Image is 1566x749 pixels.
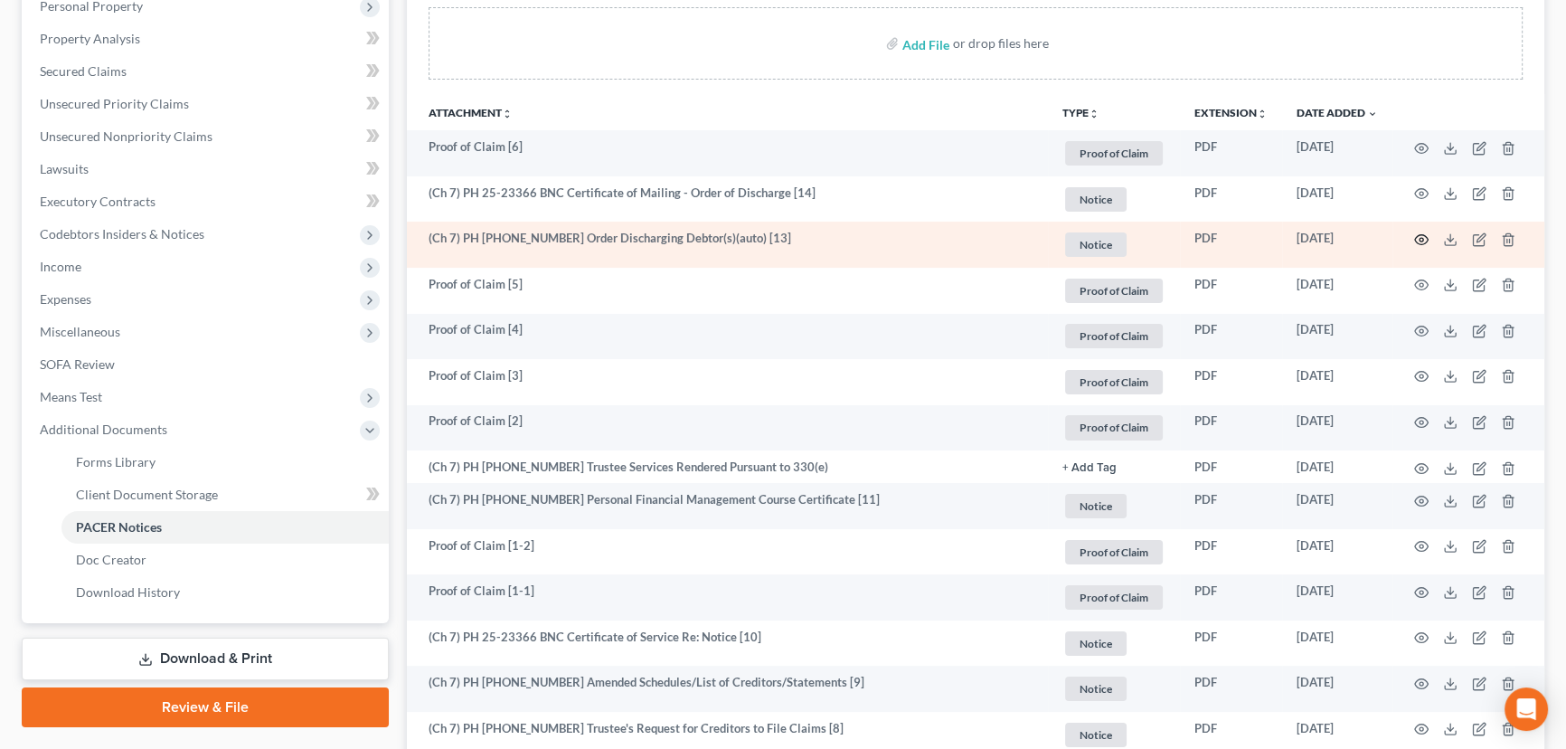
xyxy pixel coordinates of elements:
span: Executory Contracts [40,194,156,209]
a: Notice [1062,230,1165,260]
td: Proof of Claim [1-1] [407,574,1048,621]
td: (Ch 7) PH [PHONE_NUMBER] Order Discharging Debtor(s)(auto) [13] [407,222,1048,268]
td: [DATE] [1282,450,1392,483]
td: Proof of Claim [1-2] [407,529,1048,575]
a: Notice [1062,185,1165,214]
a: Forms Library [61,446,389,479]
span: Notice [1065,723,1127,747]
span: Download History [76,584,180,600]
a: Notice [1062,629,1165,659]
span: Forms Library [76,454,156,469]
td: PDF [1180,666,1282,712]
a: Secured Claims [25,55,389,88]
a: Notice [1062,491,1165,521]
span: Notice [1065,232,1127,257]
span: Proof of Claim [1065,279,1163,303]
a: Notice [1062,674,1165,704]
span: Notice [1065,631,1127,656]
i: expand_more [1367,109,1378,119]
td: (Ch 7) PH 25-23366 BNC Certificate of Mailing - Order of Discharge [14] [407,176,1048,223]
a: Unsecured Priority Claims [25,88,389,120]
a: Proof of Claim [1062,412,1165,442]
td: PDF [1180,621,1282,667]
td: Proof of Claim [2] [407,405,1048,451]
td: [DATE] [1282,405,1392,451]
td: PDF [1180,314,1282,360]
span: Codebtors Insiders & Notices [40,226,204,242]
td: (Ch 7) PH [PHONE_NUMBER] Amended Schedules/List of Creditors/Statements [9] [407,666,1048,712]
td: [DATE] [1282,666,1392,712]
span: Proof of Claim [1065,141,1163,166]
td: PDF [1180,176,1282,223]
span: Notice [1065,677,1127,701]
div: or drop files here [953,34,1049,52]
td: Proof of Claim [5] [407,268,1048,314]
span: Property Analysis [40,31,140,46]
span: Doc Creator [76,552,146,567]
td: PDF [1180,574,1282,621]
span: Means Test [40,389,102,404]
td: PDF [1180,222,1282,268]
span: Notice [1065,494,1127,518]
td: [DATE] [1282,314,1392,360]
td: PDF [1180,450,1282,483]
td: PDF [1180,130,1282,176]
span: Proof of Claim [1065,540,1163,564]
a: Extensionunfold_more [1194,106,1268,119]
td: [DATE] [1282,483,1392,529]
td: PDF [1180,405,1282,451]
td: [DATE] [1282,359,1392,405]
a: Client Document Storage [61,479,389,511]
a: Download History [61,576,389,609]
td: [DATE] [1282,222,1392,268]
span: Notice [1065,187,1127,212]
td: [DATE] [1282,574,1392,621]
span: Client Document Storage [76,487,218,502]
i: unfold_more [502,109,513,119]
a: Unsecured Nonpriority Claims [25,120,389,153]
div: Open Intercom Messenger [1505,687,1548,731]
td: (Ch 7) PH 25-23366 BNC Certificate of Service Re: Notice [10] [407,621,1048,667]
a: Proof of Claim [1062,321,1165,351]
span: Secured Claims [40,63,127,79]
button: TYPEunfold_more [1062,108,1099,119]
td: PDF [1180,529,1282,575]
td: [DATE] [1282,621,1392,667]
span: Miscellaneous [40,324,120,339]
a: + Add Tag [1062,459,1165,476]
a: Attachmentunfold_more [429,106,513,119]
a: Proof of Claim [1062,367,1165,397]
span: Proof of Claim [1065,370,1163,394]
a: Proof of Claim [1062,537,1165,567]
a: Proof of Claim [1062,583,1165,612]
i: unfold_more [1089,109,1099,119]
span: Additional Documents [40,422,167,437]
a: Download & Print [22,638,389,680]
td: PDF [1180,268,1282,314]
td: [DATE] [1282,130,1392,176]
a: Proof of Claim [1062,138,1165,168]
a: Review & File [22,687,389,727]
span: Lawsuits [40,161,89,176]
span: PACER Notices [76,519,162,535]
td: PDF [1180,359,1282,405]
td: (Ch 7) PH [PHONE_NUMBER] Trustee Services Rendered Pursuant to 330(e) [407,450,1048,483]
td: [DATE] [1282,529,1392,575]
span: Unsecured Nonpriority Claims [40,128,212,144]
td: Proof of Claim [6] [407,130,1048,176]
button: + Add Tag [1062,462,1117,474]
span: Expenses [40,291,91,307]
i: unfold_more [1257,109,1268,119]
a: Date Added expand_more [1297,106,1378,119]
td: Proof of Claim [3] [407,359,1048,405]
span: Proof of Claim [1065,585,1163,610]
span: Income [40,259,81,274]
a: SOFA Review [25,348,389,381]
span: Unsecured Priority Claims [40,96,189,111]
td: [DATE] [1282,176,1392,223]
a: Executory Contracts [25,185,389,218]
td: [DATE] [1282,268,1392,314]
span: Proof of Claim [1065,324,1163,348]
td: Proof of Claim [4] [407,314,1048,360]
a: PACER Notices [61,511,389,544]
